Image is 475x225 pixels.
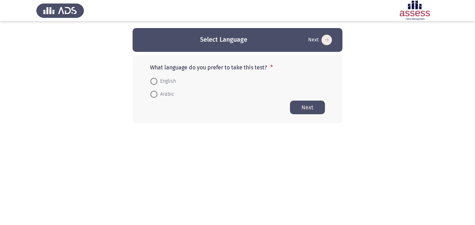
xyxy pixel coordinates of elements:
button: Start assessment [306,34,334,46]
span: English [157,77,176,86]
p: What language do you prefer to take this test? [150,64,325,71]
img: Assess Talent Management logo [36,1,84,20]
h3: Select Language [200,35,247,44]
button: Start assessment [290,101,325,114]
span: Arabic [157,90,174,98]
img: Assessment logo of ASSESS Employability - EBI [391,1,439,20]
